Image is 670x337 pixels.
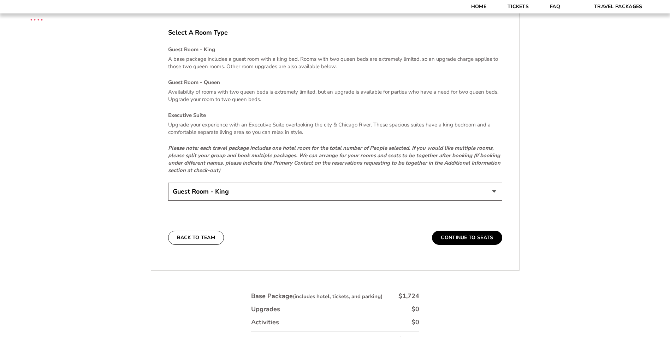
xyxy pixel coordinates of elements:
[168,79,502,86] h4: Guest Room - Queen
[168,46,502,53] h4: Guest Room - King
[411,305,419,314] div: $0
[168,144,500,174] em: Please note: each travel package includes one hotel room for the total number of People selected....
[168,28,502,37] label: Select A Room Type
[251,292,383,301] div: Base Package
[411,318,419,327] div: $0
[432,231,502,245] button: Continue To Seats
[251,318,279,327] div: Activities
[168,231,224,245] button: Back To Team
[168,88,502,103] p: Availability of rooms with two queen beds is extremely limited, but an upgrade is available for p...
[293,293,383,300] small: (includes hotel, tickets, and parking)
[168,55,502,70] p: A base package includes a guest room with a king bed. Rooms with two queen beds are extremely lim...
[168,112,502,119] h4: Executive Suite
[21,4,52,34] img: CBS Sports Thanksgiving Classic
[168,121,502,136] p: Upgrade your experience with an Executive Suite overlooking the city & Chicago River. These spaci...
[251,305,280,314] div: Upgrades
[398,292,419,301] div: $1,724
